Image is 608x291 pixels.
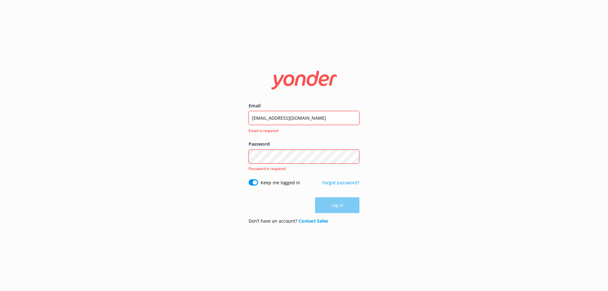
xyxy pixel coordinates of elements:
[347,150,359,163] button: Show password
[261,179,300,186] label: Keep me logged in
[249,141,359,148] label: Password
[249,218,328,225] p: Don’t have an account?
[249,102,359,109] label: Email
[249,128,356,134] span: Email is required
[249,111,359,125] input: user@emailaddress.com
[249,166,286,171] span: Password is required
[322,180,359,186] a: Forgot password?
[299,218,328,224] a: Contact Sales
